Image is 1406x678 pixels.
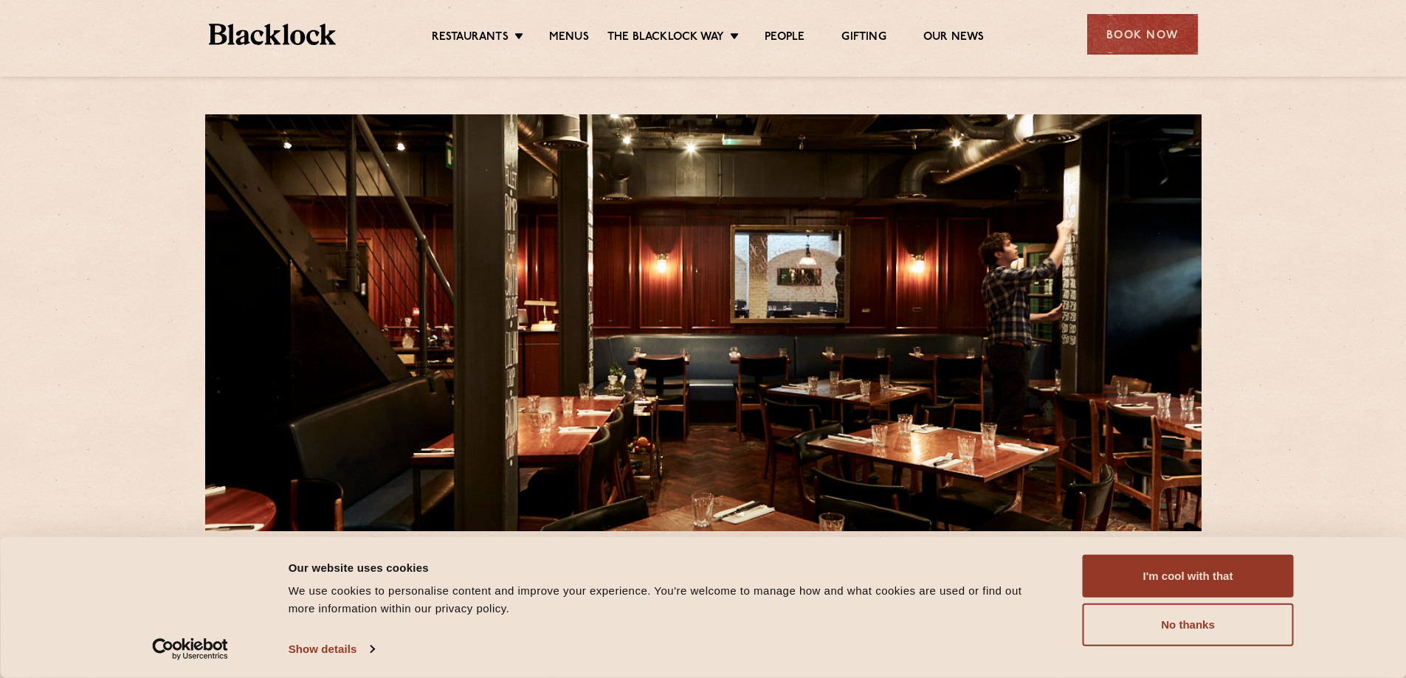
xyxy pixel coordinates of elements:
div: Book Now [1087,14,1198,55]
a: Menus [549,30,589,46]
a: Show details [289,638,374,660]
a: Restaurants [432,30,509,46]
a: Usercentrics Cookiebot - opens in a new window [125,638,255,660]
img: BL_Textured_Logo-footer-cropped.svg [209,24,337,45]
button: No thanks [1083,603,1294,646]
a: Our News [923,30,985,46]
div: Our website uses cookies [289,558,1050,576]
div: We use cookies to personalise content and improve your experience. You're welcome to manage how a... [289,582,1050,618]
a: The Blacklock Way [607,30,724,46]
button: I'm cool with that [1083,555,1294,598]
a: People [765,30,804,46]
a: Gifting [841,30,886,46]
